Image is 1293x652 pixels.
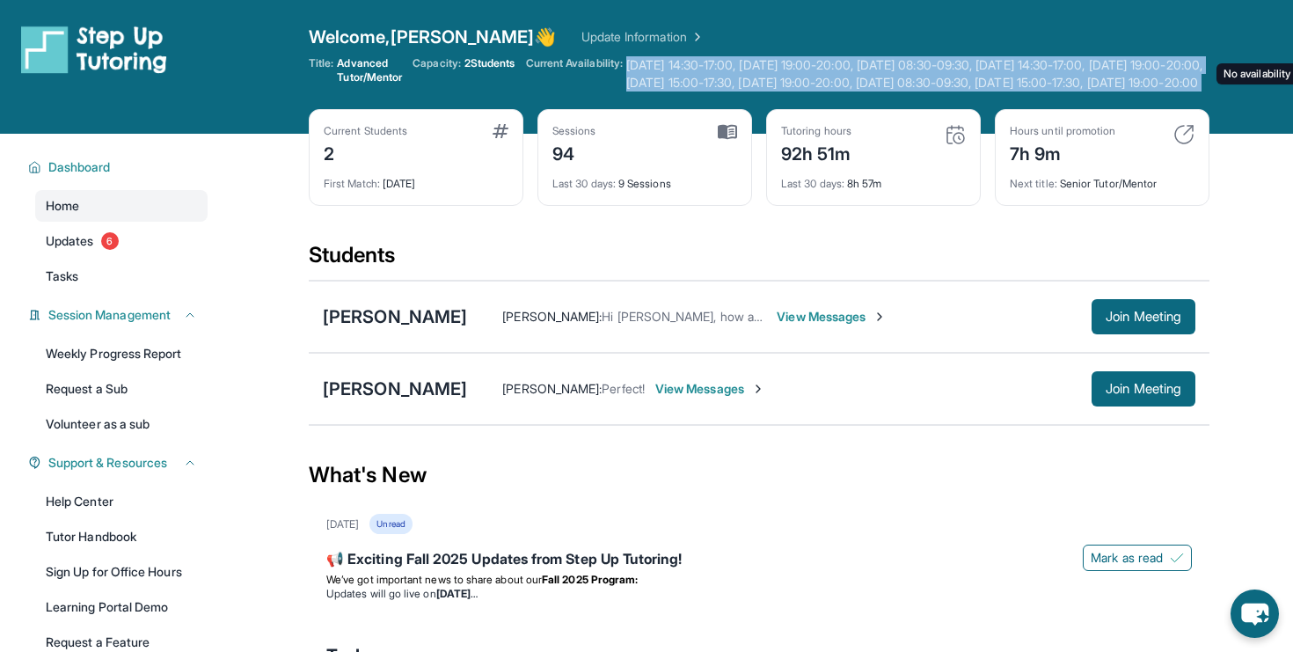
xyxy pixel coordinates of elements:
button: Session Management [41,306,197,324]
div: 📢 Exciting Fall 2025 Updates from Step Up Tutoring! [326,548,1192,573]
span: Dashboard [48,158,111,176]
li: Updates will go live on [326,587,1192,601]
a: Tutor Handbook [35,521,208,553]
span: 2 Students [464,56,515,70]
a: Home [35,190,208,222]
span: We’ve got important news to share about our [326,573,542,586]
button: Join Meeting [1092,299,1195,334]
button: Join Meeting [1092,371,1195,407]
div: 9 Sessions [552,166,737,191]
span: Last 30 days : [552,177,616,190]
img: Chevron Right [687,28,705,46]
span: View Messages [655,380,765,398]
a: Weekly Progress Report [35,338,208,370]
span: [PERSON_NAME] : [502,381,602,396]
div: Senior Tutor/Mentor [1010,166,1194,191]
div: [PERSON_NAME] [323,304,467,329]
span: Advanced Tutor/Mentor [337,56,402,84]
span: Tasks [46,267,78,285]
span: Current Availability: [526,56,623,92]
span: Perfect! [602,381,645,396]
span: First Match : [324,177,380,190]
a: Learning Portal Demo [35,591,208,623]
a: Request a Sub [35,373,208,405]
a: Update Information [581,28,705,46]
div: Students [309,241,1209,280]
button: chat-button [1231,590,1279,638]
span: Session Management [48,306,171,324]
a: Sign Up for Office Hours [35,556,208,588]
div: [PERSON_NAME] [323,377,467,401]
div: 2 [324,138,407,166]
span: Next title : [1010,177,1057,190]
img: card [945,124,966,145]
div: [DATE] [326,517,359,531]
div: Sessions [552,124,596,138]
span: Support & Resources [48,454,167,472]
a: Tasks [35,260,208,292]
img: logo [21,25,167,74]
div: What's New [309,436,1209,514]
img: card [1173,124,1194,145]
span: Last 30 days : [781,177,844,190]
button: Dashboard [41,158,197,176]
div: 92h 51m [781,138,851,166]
img: Chevron-Right [873,310,887,324]
span: Mark as read [1091,549,1163,567]
span: Home [46,197,79,215]
span: Capacity: [413,56,461,70]
div: 8h 57m [781,166,966,191]
div: Unread [369,514,412,534]
div: [DATE] [324,166,508,191]
strong: [DATE] [436,587,478,600]
span: View Messages [777,308,887,326]
span: Join Meeting [1106,384,1181,394]
span: Hi [PERSON_NAME], how are you? See you [DATE] at six thank you. [602,309,979,324]
span: Join Meeting [1106,311,1181,322]
div: Tutoring hours [781,124,851,138]
img: card [718,124,737,140]
div: 7h 9m [1010,138,1115,166]
strong: Fall 2025 Program: [542,573,638,586]
span: 6 [101,232,119,250]
a: Volunteer as a sub [35,408,208,440]
button: Support & Resources [41,454,197,472]
span: Title: [309,56,333,84]
span: [PERSON_NAME] : [502,309,602,324]
span: Updates [46,232,94,250]
button: Mark as read [1083,545,1192,571]
span: [DATE] 14:30-17:00, [DATE] 19:00-20:00, [DATE] 08:30-09:30, [DATE] 14:30-17:00, [DATE] 19:00-20:0... [626,56,1209,92]
span: Welcome, [PERSON_NAME] 👋 [309,25,557,49]
a: Help Center [35,486,208,517]
div: Current Students [324,124,407,138]
div: 94 [552,138,596,166]
img: card [493,124,508,138]
a: Updates6 [35,225,208,257]
img: Chevron-Right [751,382,765,396]
img: Mark as read [1170,551,1184,565]
div: Hours until promotion [1010,124,1115,138]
